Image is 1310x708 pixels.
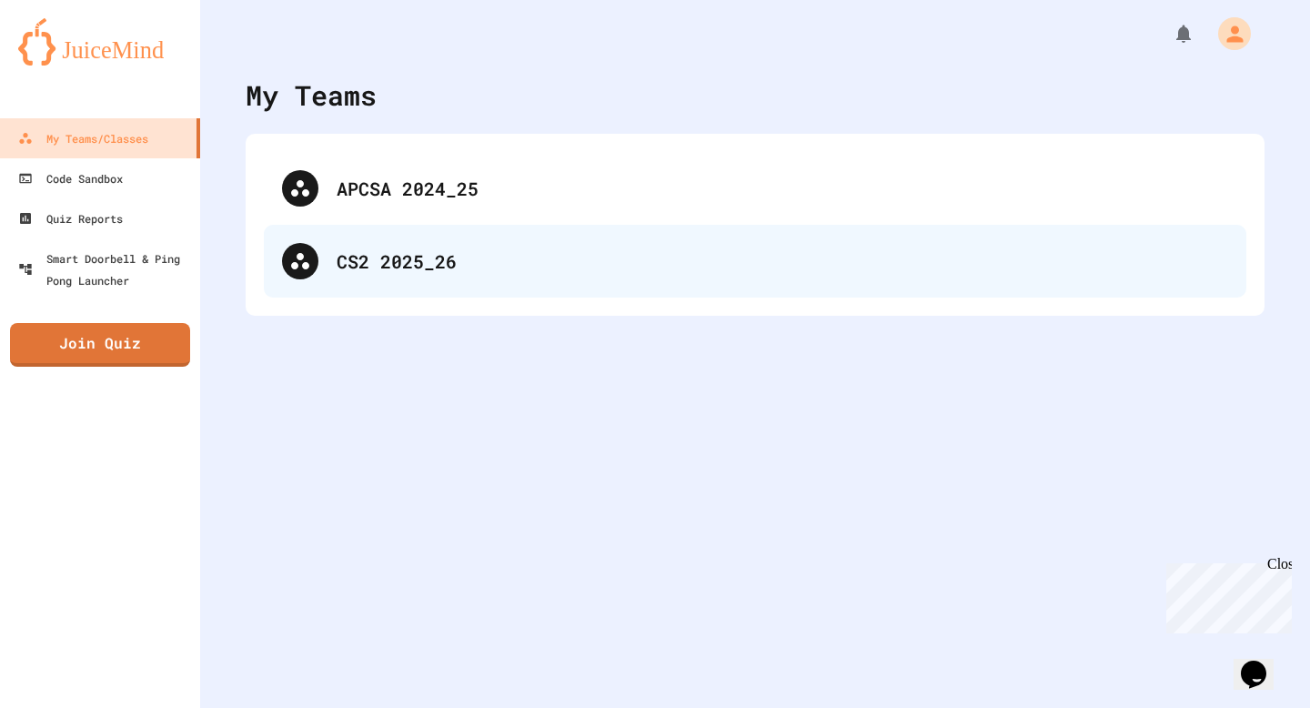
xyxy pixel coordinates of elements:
div: CS2 2025_26 [337,248,1228,275]
div: Code Sandbox [18,167,123,189]
iframe: chat widget [1234,635,1292,690]
div: My Account [1199,13,1255,55]
div: APCSA 2024_25 [337,175,1228,202]
div: My Teams [246,75,377,116]
div: CS2 2025_26 [264,225,1246,298]
div: Smart Doorbell & Ping Pong Launcher [18,248,193,291]
div: Quiz Reports [18,207,123,229]
iframe: chat widget [1159,556,1292,633]
img: logo-orange.svg [18,18,182,66]
div: APCSA 2024_25 [264,152,1246,225]
a: Join Quiz [10,323,190,367]
div: My Notifications [1139,18,1199,49]
div: Chat with us now!Close [7,7,126,116]
div: My Teams/Classes [18,127,148,149]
